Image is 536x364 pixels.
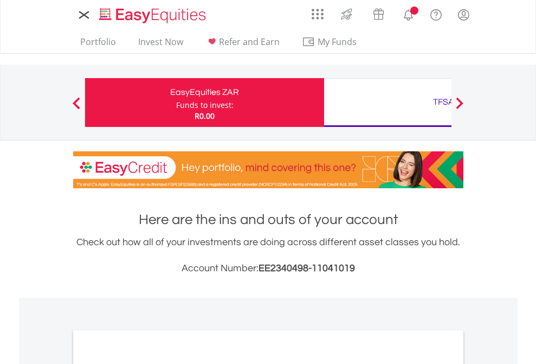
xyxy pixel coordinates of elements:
div: EasyEquities ZAR [92,85,318,100]
span: EE2340498-11041019 [259,263,355,273]
a: Vouchers [363,3,395,23]
a: Home page [95,3,210,24]
img: EasyEquities_Logo.png [97,7,210,24]
h1: Here are the ins and outs of your account [73,210,463,229]
a: Refer and Earn [201,36,284,53]
div: Funds to invest: [176,100,234,111]
div: Check out how all of your investments are doing across different asset classes you hold. [73,235,463,276]
h3: Account Number: [73,261,463,276]
a: Portfolio [76,36,120,53]
button: Previous [66,103,87,113]
span: My Funds [302,35,373,49]
a: My Profile [450,3,477,27]
span: R0.00 [195,111,215,121]
a: Notifications [395,3,422,24]
img: grid-menu-icon.svg [312,8,324,20]
button: Next [449,103,470,113]
img: thrive-v2.svg [338,5,356,23]
img: EasyCredit Promotion Banner [73,151,463,188]
img: vouchers-v2.svg [370,5,388,23]
a: FAQ's and Support [422,3,450,24]
a: AppsGrid [305,3,331,20]
a: Invest Now [134,36,188,53]
span: Refer and Earn [219,36,280,48]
